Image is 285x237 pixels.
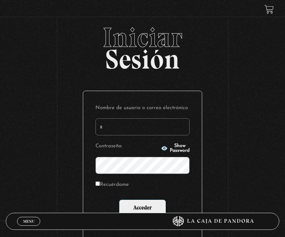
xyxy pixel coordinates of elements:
[119,199,166,217] input: Acceder
[21,225,37,230] span: Cerrar
[95,180,129,190] label: Recuérdame
[6,24,280,68] h2: Sesión
[95,181,100,186] input: Recuérdame
[170,144,190,153] span: Show Password
[23,219,34,223] span: Menu
[95,103,190,113] label: Nombre de usuario o correo electrónico
[6,24,280,51] span: Iniciar
[265,5,274,14] a: View your shopping cart
[95,142,159,151] label: Contraseña
[161,144,190,153] button: Show Password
